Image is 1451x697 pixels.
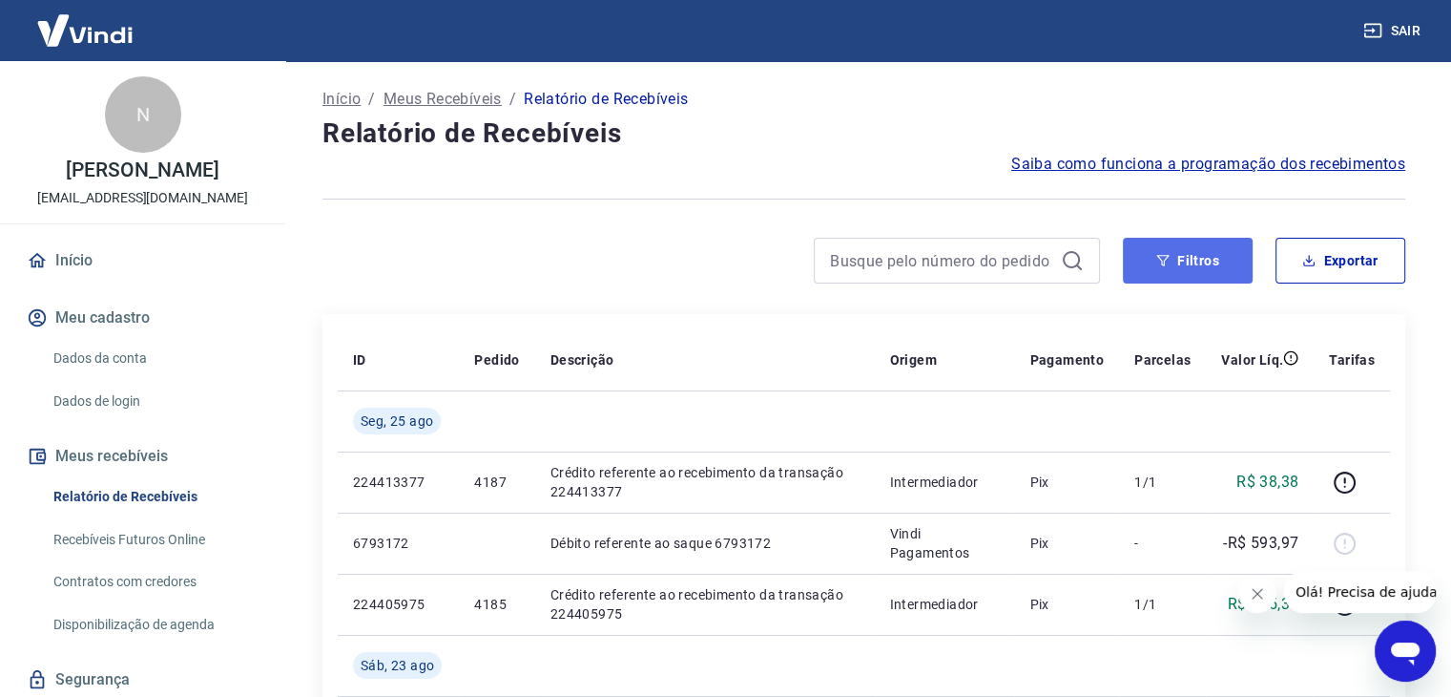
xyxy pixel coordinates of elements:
p: Intermediador [890,595,1000,614]
span: Sáb, 23 ago [361,656,434,675]
p: Pedido [474,350,519,370]
a: Início [23,240,262,282]
button: Sair [1359,13,1428,49]
p: / [509,88,516,111]
p: 4187 [474,473,519,492]
p: 1/1 [1134,595,1191,614]
a: Disponibilização de agenda [46,605,262,644]
a: Dados de login [46,382,262,421]
a: Meus Recebíveis [383,88,502,111]
a: Relatório de Recebíveis [46,477,262,517]
p: Tarifas [1329,350,1375,370]
a: Saiba como funciona a programação dos recebimentos [1011,153,1405,176]
p: Débito referente ao saque 6793172 [550,534,860,553]
div: N [105,76,181,153]
p: Relatório de Recebíveis [524,88,688,111]
p: Pix [1029,595,1104,614]
p: Descrição [550,350,614,370]
button: Filtros [1123,238,1253,284]
p: 6793172 [353,534,444,553]
p: [PERSON_NAME] [66,160,218,180]
p: Pix [1029,473,1104,492]
p: [EMAIL_ADDRESS][DOMAIN_NAME] [37,188,248,208]
p: -R$ 593,97 [1223,532,1298,555]
span: Olá! Precisa de ajuda? [11,13,160,29]
a: Recebíveis Futuros Online [46,520,262,560]
span: Seg, 25 ago [361,412,433,431]
input: Busque pelo número do pedido [830,246,1053,275]
iframe: Mensagem da empresa [1284,571,1436,613]
p: ID [353,350,366,370]
p: Parcelas [1134,350,1191,370]
p: - [1134,534,1191,553]
p: / [368,88,375,111]
p: 224413377 [353,473,444,492]
button: Meus recebíveis [23,435,262,477]
iframe: Botão para abrir a janela de mensagens [1375,621,1436,682]
p: Intermediador [890,473,1000,492]
p: 4185 [474,595,519,614]
button: Exportar [1275,238,1405,284]
p: Vindi Pagamentos [890,524,1000,562]
a: Dados da conta [46,339,262,378]
a: Contratos com credores [46,562,262,602]
p: 1/1 [1134,473,1191,492]
p: Origem [890,350,937,370]
p: Pix [1029,534,1104,553]
button: Meu cadastro [23,297,262,339]
p: Crédito referente ao recebimento da transação 224413377 [550,463,860,501]
p: R$ 38,38 [1236,471,1298,494]
p: 224405975 [353,595,444,614]
p: Pagamento [1029,350,1104,370]
a: Início [322,88,361,111]
iframe: Fechar mensagem [1238,575,1276,613]
img: Vindi [23,1,147,59]
p: Crédito referente ao recebimento da transação 224405975 [550,585,860,623]
h4: Relatório de Recebíveis [322,115,1405,153]
p: R$ 115,38 [1228,593,1299,616]
p: Valor Líq. [1221,350,1283,370]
